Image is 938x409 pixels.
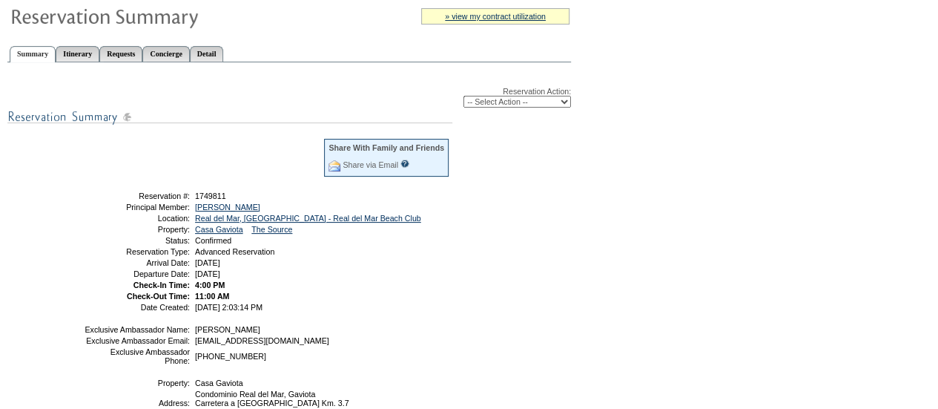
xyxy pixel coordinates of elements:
span: [EMAIL_ADDRESS][DOMAIN_NAME] [195,336,329,345]
img: subTtlResSummary.gif [7,108,452,126]
a: Itinerary [56,46,99,62]
span: 1749811 [195,192,226,200]
td: Date Created: [84,303,190,312]
span: [PHONE_NUMBER] [195,352,266,361]
div: Share With Family and Friends [328,143,444,152]
span: [PERSON_NAME] [195,325,260,334]
td: Exclusive Ambassador Phone: [84,347,190,365]
a: [PERSON_NAME] [195,203,260,212]
a: Requests [99,46,142,62]
span: Advanced Reservation [195,247,274,256]
a: Summary [10,46,56,62]
span: Confirmed [195,236,231,245]
span: Casa Gaviota [195,379,243,387]
td: Arrival Date: [84,258,190,267]
td: Exclusive Ambassador Email: [84,336,190,345]
td: Property: [84,379,190,387]
td: Exclusive Ambassador Name: [84,325,190,334]
input: What is this? [400,160,409,168]
a: Detail [190,46,224,62]
span: [DATE] 2:03:14 PM [195,303,262,312]
span: [DATE] [195,269,220,278]
td: Property: [84,225,190,234]
a: Real del Mar, [GEOGRAPHIC_DATA] - Real del Mar Beach Club [195,214,421,223]
a: Concierge [142,46,189,62]
a: Share via Email [343,160,398,169]
strong: Check-In Time: [133,281,190,289]
span: 4:00 PM [195,281,225,289]
td: Departure Date: [84,269,190,278]
a: Casa Gaviota [195,225,243,234]
span: 11:00 AM [195,292,229,301]
td: Principal Member: [84,203,190,212]
td: Reservation #: [84,192,190,200]
td: Location: [84,214,190,223]
div: Reservation Action: [7,87,571,108]
strong: Check-Out Time: [127,292,190,301]
a: The Source [251,225,292,234]
img: Reservaton Summary [10,1,306,30]
td: Status: [84,236,190,245]
span: [DATE] [195,258,220,267]
a: » view my contract utilization [445,12,546,21]
td: Reservation Type: [84,247,190,256]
